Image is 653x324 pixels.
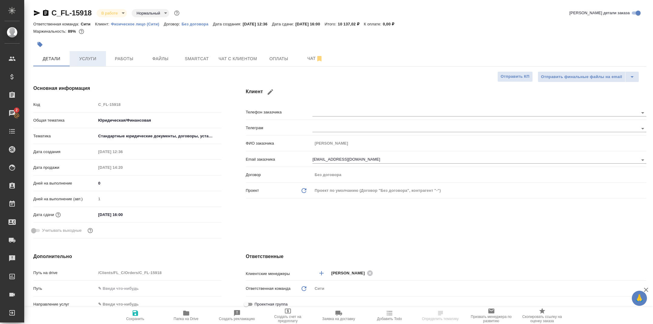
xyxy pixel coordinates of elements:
button: Определить тематику [415,307,466,324]
p: Дата создания [33,149,96,155]
input: Пустое поле [96,163,149,172]
input: Пустое поле [96,100,221,109]
p: [DATE] 16:00 [295,22,325,26]
button: 🙏 [632,291,647,306]
p: 0,00 ₽ [383,22,399,26]
p: Путь [33,286,96,292]
input: Пустое поле [312,170,646,179]
a: 2 [2,106,23,121]
span: Smartcat [182,55,211,63]
span: Файлы [146,55,175,63]
p: Договор: [164,22,182,26]
p: Тематика [33,133,96,139]
p: Клиент: [95,22,111,26]
p: Дата сдачи [33,212,54,218]
input: Пустое поле [96,195,221,203]
div: Проект по умолчанию (Договор "Без договора", контрагент "-") [312,185,646,196]
div: В работе [132,9,169,17]
span: Чат с клиентом [219,55,257,63]
span: Создать счет на предоплату [266,315,310,323]
button: 891.28 RUB; [78,28,85,35]
input: ✎ Введи что-нибудь [96,284,221,293]
span: Детали [37,55,66,63]
button: Open [638,124,647,133]
button: Если добавить услуги и заполнить их объемом, то дата рассчитается автоматически [54,211,62,219]
p: Клиентские менеджеры [246,271,313,277]
div: Сити [312,283,646,294]
input: Пустое поле [96,268,221,277]
div: split button [538,71,639,82]
span: Учитывать выходные [42,227,82,234]
span: [PERSON_NAME] детали заказа [569,10,630,16]
p: Договор [246,172,313,178]
button: Отправить финальные файлы на email [538,71,625,82]
span: Призвать менеджера по развитию [470,315,513,323]
p: Физическое лицо (Сити) [111,22,164,26]
div: В работе [97,9,127,17]
input: Пустое поле [312,139,646,148]
span: Сохранить [126,317,144,321]
a: Без договора [182,21,213,26]
a: Физическое лицо (Сити) [111,21,164,26]
p: К оплате: [364,22,383,26]
span: Папка на Drive [174,317,199,321]
span: 2 [12,107,21,113]
button: Доп статусы указывают на важность/срочность заказа [173,9,181,17]
input: Пустое поле [96,147,149,156]
h4: Дополнительно [33,253,222,260]
div: Юридическая/Финансовая [96,115,221,126]
p: Ответственная команда: [33,22,81,26]
span: Добавить Todo [377,317,402,321]
button: Отправить КП [497,71,533,82]
p: Маржинальность: [33,29,68,34]
button: Сохранить [110,307,161,324]
span: Услуги [73,55,102,63]
span: Оплаты [264,55,293,63]
p: Проект [246,188,259,194]
p: 89% [68,29,77,34]
button: Добавить менеджера [314,266,329,280]
p: Направление услуг [33,301,96,307]
h4: Основная информация [33,85,222,92]
p: Без договора [182,22,213,26]
p: Телефон заказчика [246,109,313,115]
p: Ответственная команда [246,286,291,292]
button: Создать счет на предоплату [262,307,313,324]
button: Добавить Todo [364,307,415,324]
button: Выбери, если сб и вс нужно считать рабочими днями для выполнения заказа. [86,227,94,234]
span: Отправить КП [501,73,529,80]
button: Призвать менеджера по развитию [466,307,517,324]
h4: Ответственные [246,253,646,260]
p: Дней на выполнение [33,180,96,186]
svg: Отписаться [316,55,323,62]
p: Путь на drive [33,270,96,276]
span: Работы [110,55,139,63]
p: Телеграм [246,125,313,131]
h4: Клиент [246,85,646,99]
button: Заявка на доставку [313,307,364,324]
button: Папка на Drive [161,307,212,324]
span: Проектная группа [255,301,288,307]
input: ✎ Введи что-нибудь [96,210,149,219]
div: [PERSON_NAME] [331,269,375,277]
p: ФИО заказчика [246,140,313,146]
p: Итого: [325,22,338,26]
button: Скопировать ссылку для ЯМессенджера [33,9,41,17]
p: Код [33,102,96,108]
button: Скопировать ссылку [42,9,49,17]
span: Чат [301,55,330,62]
button: Open [643,273,644,274]
button: Добавить тэг [33,38,47,51]
div: Стандартные юридические документы, договоры, уставы [96,131,221,141]
span: Скопировать ссылку на оценку заказа [520,315,564,323]
span: Создать рекламацию [219,317,255,321]
span: Отправить финальные файлы на email [541,74,622,80]
div: ✎ Введи что-нибудь [98,301,214,307]
input: ✎ Введи что-нибудь [96,179,221,188]
p: Email заказчика [246,156,313,162]
p: Сити [81,22,95,26]
p: Дней на выполнение (авт.) [33,196,96,202]
span: 🙏 [634,292,645,305]
span: Определить тематику [422,317,459,321]
button: Open [638,156,647,164]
